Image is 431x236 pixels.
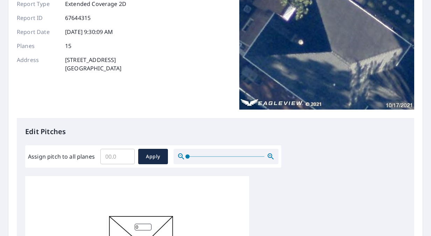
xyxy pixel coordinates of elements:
[17,42,59,50] p: Planes
[25,126,406,137] p: Edit Pitches
[28,152,95,161] label: Assign pitch to all planes
[100,147,135,166] input: 00.0
[65,56,122,72] p: [STREET_ADDRESS] [GEOGRAPHIC_DATA]
[17,28,59,36] p: Report Date
[65,14,91,22] p: 67644315
[144,152,162,161] span: Apply
[65,42,71,50] p: 15
[65,28,113,36] p: [DATE] 9:30:09 AM
[138,149,168,164] button: Apply
[17,14,59,22] p: Report ID
[17,56,59,72] p: Address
